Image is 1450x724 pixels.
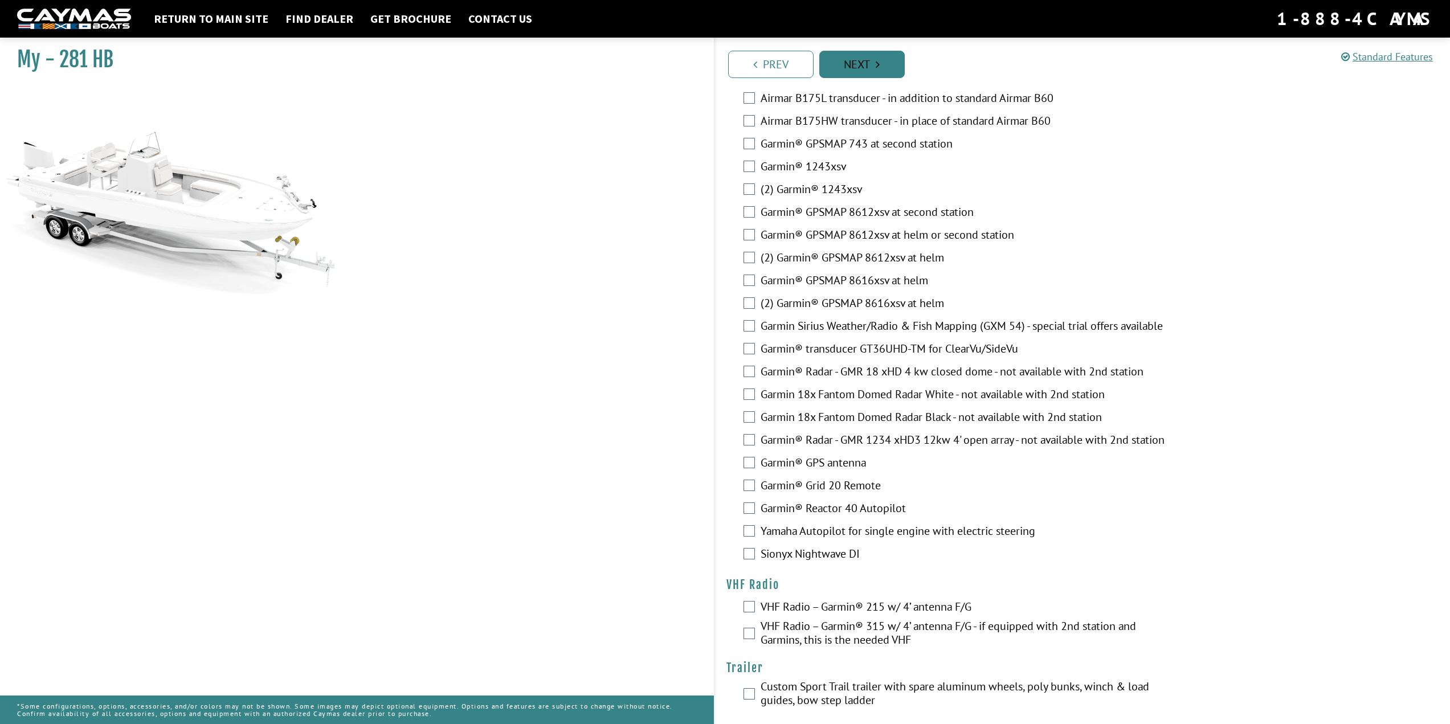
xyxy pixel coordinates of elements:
[761,137,1174,153] label: Garmin® GPSMAP 743 at second station
[761,547,1174,563] label: Sionyx Nightwave DI
[365,11,457,26] a: Get Brochure
[761,501,1174,518] label: Garmin® Reactor 40 Autopilot
[761,524,1174,541] label: Yamaha Autopilot for single engine with electric steering
[17,47,685,72] h1: My - 281 HB
[761,619,1174,649] label: VHF Radio – Garmin® 315 w/ 4’ antenna F/G - if equipped with 2nd station and Garmins, this is the...
[761,342,1174,358] label: Garmin® transducer GT36UHD-TM for ClearVu/SideVu
[761,273,1174,290] label: Garmin® GPSMAP 8616xsv at helm
[761,91,1174,108] label: Airmar B175L transducer - in addition to standard Airmar B60
[1341,50,1433,63] a: Standard Features
[761,182,1174,199] label: (2) Garmin® 1243xsv
[1277,6,1433,31] div: 1-888-4CAYMAS
[761,114,1174,130] label: Airmar B175HW transducer - in place of standard Airmar B60
[761,296,1174,313] label: (2) Garmin® GPSMAP 8616xsv at helm
[761,680,1174,710] label: Custom Sport Trail trailer with spare aluminum wheels, poly bunks, winch & load guides, bow step ...
[761,387,1174,404] label: Garmin 18x Fantom Domed Radar White - not available with 2nd station
[761,433,1174,449] label: Garmin® Radar - GMR 1234 xHD3 12kw 4' open array - not available with 2nd station
[761,228,1174,244] label: Garmin® GPSMAP 8612xsv at helm or second station
[761,410,1174,427] label: Garmin 18x Fantom Domed Radar Black - not available with 2nd station
[463,11,538,26] a: Contact Us
[761,159,1174,176] label: Garmin® 1243xsv
[761,251,1174,267] label: (2) Garmin® GPSMAP 8612xsv at helm
[726,661,1439,675] h4: Trailer
[761,205,1174,222] label: Garmin® GPSMAP 8612xsv at second station
[726,578,1439,592] h4: VHF Radio
[761,478,1174,495] label: Garmin® Grid 20 Remote
[728,51,814,78] a: Prev
[148,11,274,26] a: Return to main site
[761,600,1174,616] label: VHF Radio – Garmin® 215 w/ 4’ antenna F/G
[819,51,905,78] a: Next
[761,365,1174,381] label: Garmin® Radar - GMR 18 xHD 4 kw closed dome - not available with 2nd station
[17,697,697,723] p: *Some configurations, options, accessories, and/or colors may not be shown. Some images may depic...
[761,319,1174,336] label: Garmin Sirius Weather/Radio & Fish Mapping (GXM 54) - special trial offers available
[17,9,131,30] img: white-logo-c9c8dbefe5ff5ceceb0f0178aa75bf4bb51f6bca0971e226c86eb53dfe498488.png
[280,11,359,26] a: Find Dealer
[761,456,1174,472] label: Garmin® GPS antenna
